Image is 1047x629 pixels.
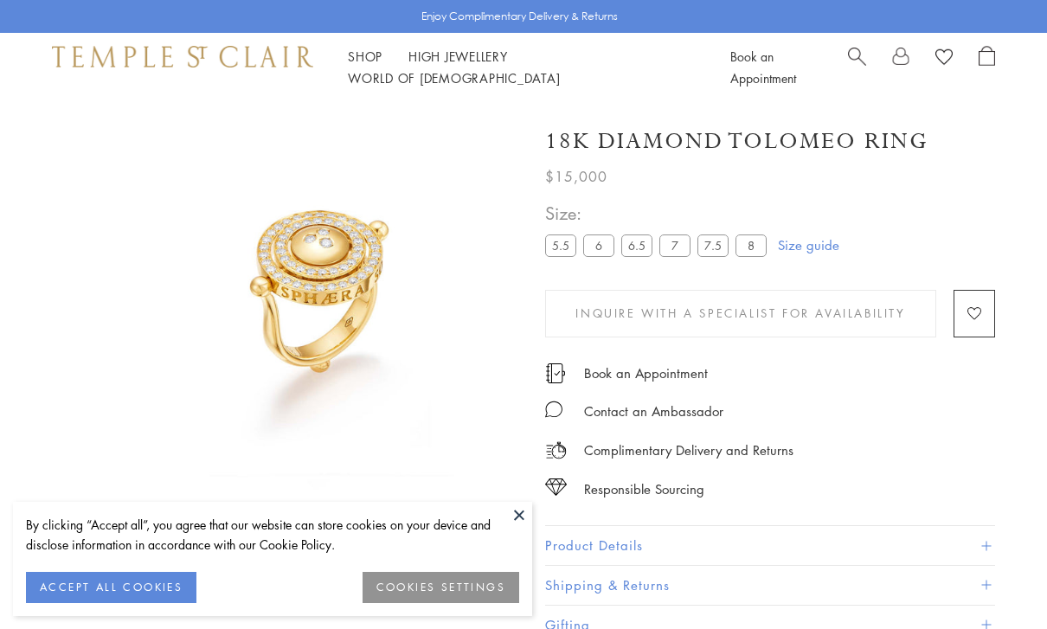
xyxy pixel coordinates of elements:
button: Inquire With A Specialist for Availability [545,290,936,337]
a: Size guide [778,236,839,254]
p: Enjoy Complimentary Delivery & Returns [421,8,618,25]
button: Product Details [545,526,995,565]
nav: Main navigation [348,46,691,89]
img: icon_delivery.svg [545,440,567,461]
button: COOKIES SETTINGS [363,572,519,603]
div: Contact an Ambassador [584,401,723,422]
img: MessageIcon-01_2.svg [545,401,562,418]
label: 5.5 [545,234,576,256]
span: $15,000 [545,165,607,188]
button: ACCEPT ALL COOKIES [26,572,196,603]
button: Shipping & Returns [545,566,995,605]
label: 7.5 [697,234,729,256]
iframe: Gorgias live chat messenger [960,548,1030,612]
p: Complimentary Delivery and Returns [584,440,793,461]
img: icon_appointment.svg [545,363,566,383]
a: Book an Appointment [730,48,796,87]
img: icon_sourcing.svg [545,478,567,496]
div: By clicking “Accept all”, you agree that our website can store cookies on your device and disclos... [26,515,519,555]
h1: 18K Diamond Tolomeo Ring [545,126,928,157]
a: Open Shopping Bag [979,46,995,89]
span: Size: [545,199,774,228]
span: Inquire With A Specialist for Availability [575,304,905,323]
a: ShopShop [348,48,382,65]
a: View Wishlist [935,46,953,72]
img: 18K Diamond Tolomeo Ring [112,102,519,509]
a: Book an Appointment [584,363,708,382]
a: World of [DEMOGRAPHIC_DATA]World of [DEMOGRAPHIC_DATA] [348,69,560,87]
a: High JewelleryHigh Jewellery [408,48,508,65]
label: 6.5 [621,234,652,256]
label: 6 [583,234,614,256]
div: Responsible Sourcing [584,478,704,500]
label: 8 [735,234,767,256]
a: Search [848,46,866,89]
img: Temple St. Clair [52,46,313,67]
label: 7 [659,234,691,256]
